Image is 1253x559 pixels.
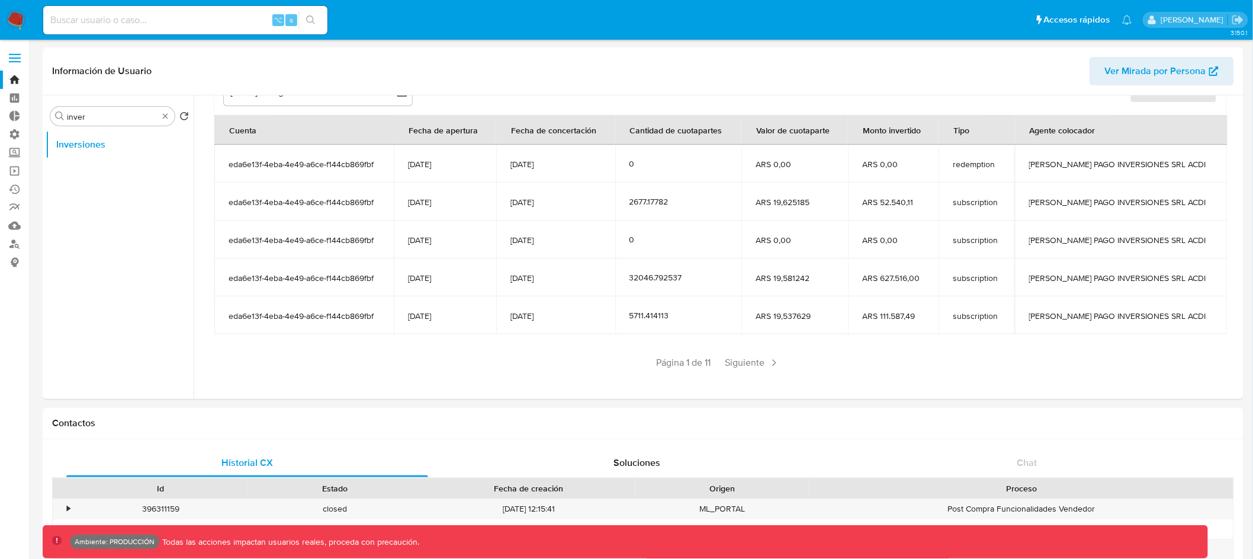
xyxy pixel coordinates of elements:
button: Inversiones [46,130,194,159]
span: Chat [1017,456,1037,469]
span: Accesos rápidos [1044,14,1110,26]
button: Ver Mirada por Persona [1090,57,1234,85]
span: Ver Mirada por Persona [1105,57,1206,85]
div: closed [248,499,422,519]
div: 390139037 [73,519,248,539]
div: • [67,503,70,515]
h1: Contactos [52,417,1234,429]
div: [DATE] 12:15:41 [422,499,635,519]
div: Estado [256,483,413,494]
div: ML_PORTAL [635,499,809,519]
span: Soluciones [614,456,661,469]
button: Borrar [160,111,170,121]
button: search-icon [298,12,323,28]
div: Post Compra Funcionalidades Vendedor [809,499,1233,519]
div: 396311159 [73,499,248,519]
span: Historial CX [221,456,273,469]
input: Buscar usuario o caso... [43,12,327,28]
div: Id [82,483,239,494]
span: ⌥ [274,14,282,25]
a: Notificaciones [1122,15,1132,25]
span: s [290,14,293,25]
div: Despacho Ventas y Publicaciones [809,519,1233,539]
h1: Información de Usuario [52,65,152,77]
p: diego.assum@mercadolibre.com [1161,14,1228,25]
div: Proceso [818,483,1225,494]
div: • [67,523,70,535]
div: finished [248,519,422,539]
a: Salir [1232,14,1244,26]
div: [DATE] 14:17:17 [422,519,635,539]
p: Ambiente: PRODUCCIÓN [75,539,155,544]
button: Volver al orden por defecto [179,111,189,124]
div: SUPPORT_WIDGET_ML_MOBILE [635,519,809,539]
p: Todas las acciones impactan usuarios reales, proceda con precaución. [159,536,420,548]
button: Buscar [55,111,65,121]
div: Fecha de creación [430,483,627,494]
div: Origen [644,483,801,494]
input: Buscar [67,111,158,122]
